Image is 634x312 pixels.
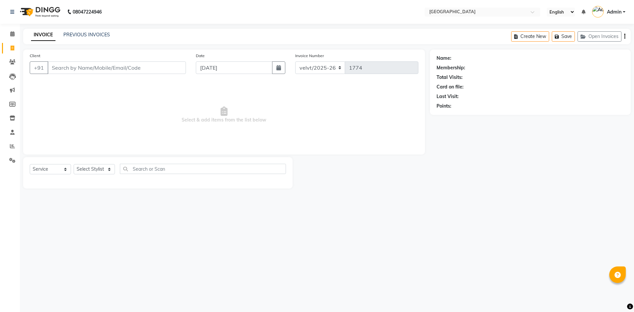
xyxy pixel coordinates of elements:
button: Save [552,31,575,42]
iframe: chat widget [606,286,627,305]
div: Card on file: [437,84,464,90]
div: Points: [437,103,451,110]
img: Admin [592,6,604,17]
span: Admin [607,9,621,16]
div: Total Visits: [437,74,463,81]
label: Invoice Number [295,53,324,59]
div: Name: [437,55,451,62]
input: Search or Scan [120,164,286,174]
label: Date [196,53,205,59]
input: Search by Name/Mobile/Email/Code [48,61,186,74]
span: Select & add items from the list below [30,82,418,148]
button: +91 [30,61,48,74]
img: logo [17,3,62,21]
label: Client [30,53,40,59]
div: Last Visit: [437,93,459,100]
a: INVOICE [31,29,55,41]
b: 08047224946 [73,3,102,21]
div: Membership: [437,64,465,71]
button: Open Invoices [578,31,621,42]
button: Create New [511,31,549,42]
a: PREVIOUS INVOICES [63,32,110,38]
